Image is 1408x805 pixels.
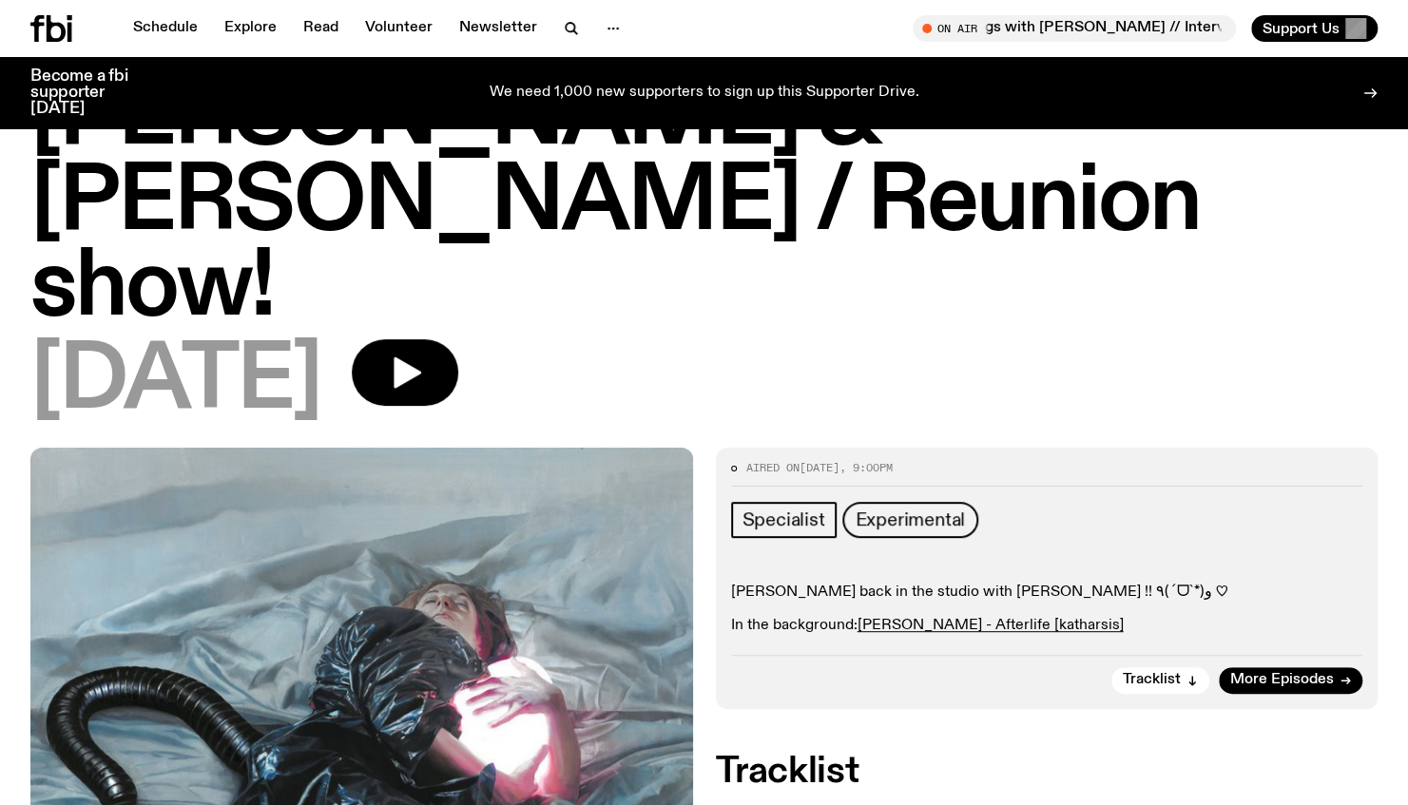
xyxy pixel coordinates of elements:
[858,618,1124,633] a: [PERSON_NAME] - Afterlife [katharsis]
[731,502,837,538] a: Specialist
[839,460,893,475] span: , 9:00pm
[1111,667,1209,694] button: Tracklist
[1263,20,1340,37] span: Support Us
[448,15,549,42] a: Newsletter
[731,617,1363,635] p: In the background:
[213,15,288,42] a: Explore
[746,460,800,475] span: Aired on
[30,68,152,117] h3: Become a fbi supporter [DATE]
[30,339,321,425] span: [DATE]
[354,15,444,42] a: Volunteer
[913,15,1236,42] button: On AirMornings with [PERSON_NAME] // Interview with Momma
[1230,673,1334,687] span: More Episodes
[1251,15,1378,42] button: Support Us
[1123,673,1181,687] span: Tracklist
[842,502,979,538] a: Experimental
[800,460,839,475] span: [DATE]
[1219,667,1362,694] a: More Episodes
[490,85,919,102] p: We need 1,000 new supporters to sign up this Supporter Drive.
[731,584,1363,602] p: [PERSON_NAME] back in the studio with [PERSON_NAME] !! ٩(ˊᗜˋ*)و ♡
[716,755,1379,789] h2: Tracklist
[856,509,966,530] span: Experimental
[292,15,350,42] a: Read
[122,15,209,42] a: Schedule
[743,509,825,530] span: Specialist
